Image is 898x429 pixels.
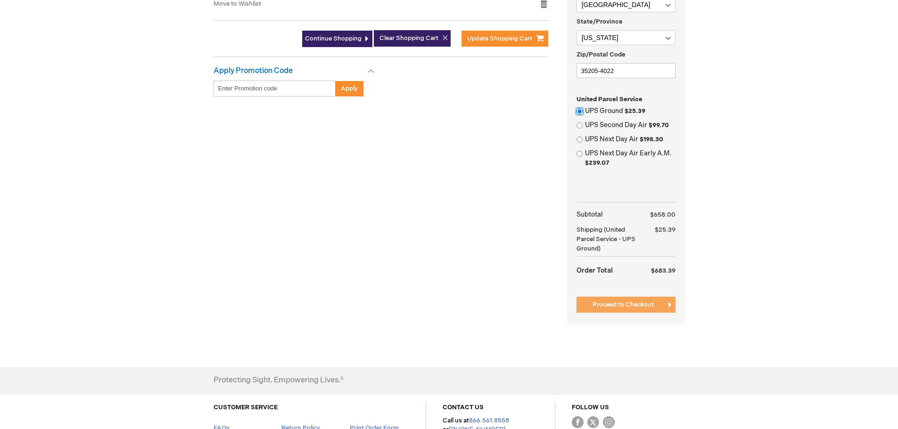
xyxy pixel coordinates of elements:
[593,301,654,308] span: Proceed to Checkout
[443,404,484,411] a: CONTACT US
[587,416,599,428] img: Twitter
[585,106,676,116] label: UPS Ground
[585,159,609,167] span: $239.07
[577,297,676,313] button: Proceed to Checkout
[649,121,669,129] span: $99.70
[461,31,548,47] button: Update Shopping Cart
[572,404,609,411] a: FOLLOW US
[305,35,362,42] span: Continue Shopping
[577,262,613,278] strong: Order Total
[214,81,336,97] input: Enter Promotion code
[469,417,509,424] a: 866.561.8558
[214,376,344,385] h4: Protecting Sight. Empowering Lives.®
[577,226,602,234] span: Shipping
[379,34,438,42] span: Clear Shopping Cart
[603,416,615,428] img: instagram
[577,18,623,25] span: State/Province
[374,30,451,47] button: Clear Shopping Cart
[577,51,626,58] span: Zip/Postal Code
[577,207,643,222] th: Subtotal
[572,416,584,428] img: Facebook
[577,226,635,252] span: (United Parcel Service - UPS Ground)
[577,96,643,103] span: United Parcel Service
[650,211,676,219] span: $658.00
[655,226,676,234] span: $25.39
[585,121,676,130] label: UPS Second Day Air
[302,31,372,47] a: Continue Shopping
[651,267,676,275] span: $683.39
[214,404,278,411] a: CUSTOMER SERVICE
[341,85,358,92] span: Apply
[467,35,532,42] span: Update Shopping Cart
[625,107,645,115] span: $25.39
[585,135,676,144] label: UPS Next Day Air
[640,136,663,143] span: $198.30
[585,149,676,168] label: UPS Next Day Air Early A.M.
[214,66,293,75] strong: Apply Promotion Code
[335,81,363,97] button: Apply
